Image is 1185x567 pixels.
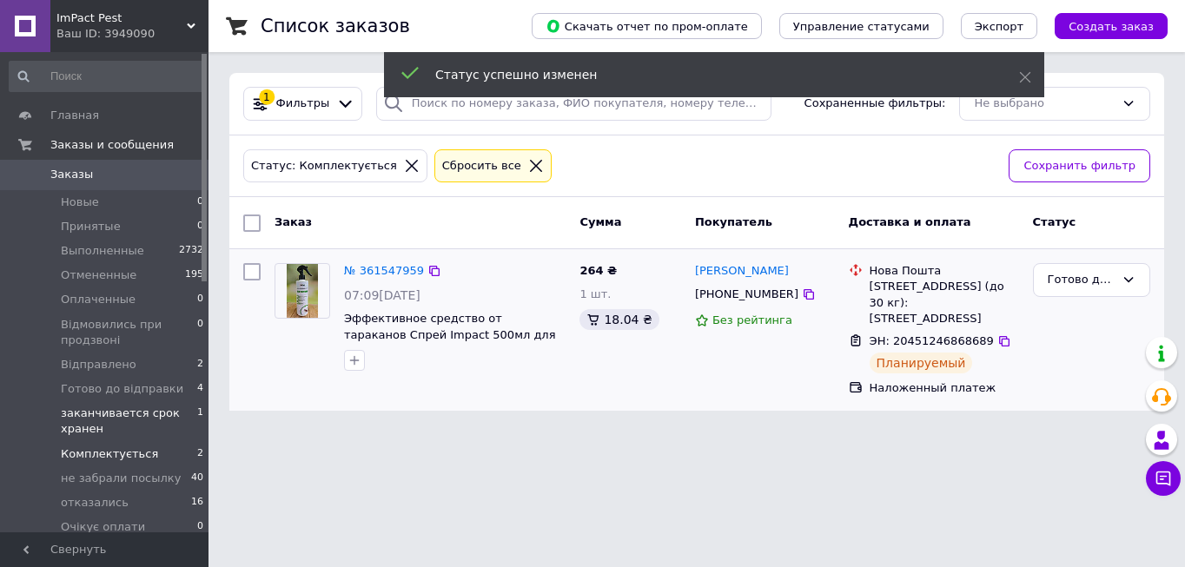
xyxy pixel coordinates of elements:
span: 16 [191,495,203,511]
div: Статус: Комплектується [248,157,401,175]
input: Поиск [9,61,205,92]
span: 0 [197,317,203,348]
div: Готово до відправки [1048,271,1115,289]
input: Поиск по номеру заказа, ФИО покупателя, номеру телефона, Email, номеру накладной [376,87,771,121]
button: Чат с покупателем [1146,461,1181,496]
span: Статус [1033,215,1076,228]
span: Скачать отчет по пром-оплате [546,18,748,34]
span: Сохранить фильтр [1023,157,1135,175]
span: 2 [197,446,203,462]
button: Скачать отчет по пром-оплате [532,13,762,39]
span: Экспорт [975,20,1023,33]
span: Сохраненные фильтры: [804,96,946,112]
span: Выполненные [61,243,144,259]
span: Заказы [50,167,93,182]
div: Сбросить все [439,157,525,175]
div: Планируемый [870,353,973,373]
span: 264 ₴ [579,264,617,277]
span: Фильтры [276,96,330,112]
div: [STREET_ADDRESS] (до 30 кг): [STREET_ADDRESS] [870,279,1019,326]
span: Главная [50,108,99,123]
span: Відмовились при продзвоні [61,317,197,348]
span: 07:09[DATE] [344,288,420,302]
img: Фото товару [287,264,317,318]
div: Не выбрано [974,95,1115,113]
span: 4 [197,381,203,397]
button: Сохранить фильтр [1009,149,1150,183]
span: 1 шт. [579,287,611,300]
span: Доставка и оплата [849,215,971,228]
a: [PERSON_NAME] [695,263,789,280]
span: заканчивается срок хранен [61,405,197,437]
span: отказались [61,495,129,511]
button: Экспорт [961,13,1037,39]
span: Готово до відправки [61,381,183,397]
span: Принятые [61,219,121,234]
span: Комплектується [61,446,158,462]
a: Фото товару [275,263,330,319]
div: Ваш ID: 3949090 [56,26,209,42]
span: Очікує оплати [61,519,145,535]
span: 0 [197,519,203,535]
span: 1 [197,405,203,437]
span: 0 [197,219,203,234]
div: 1 [259,89,275,105]
a: № 361547959 [344,264,424,277]
span: 0 [197,194,203,210]
span: не забрали посылку [61,471,181,486]
a: Эффективное средство от тараканов Спрей Impact 500мл для уничтожения тараканов без запаха [344,312,558,357]
div: [PHONE_NUMBER] [692,283,802,306]
div: 18.04 ₴ [579,309,659,330]
div: Наложенный платеж [870,380,1019,396]
span: Відправлено [61,357,136,373]
span: Заказ [275,215,312,228]
span: Новые [61,194,99,210]
div: Статус успешно изменен [435,66,976,83]
span: Создать заказ [1069,20,1154,33]
span: Управление статусами [793,20,930,33]
span: Заказы и сообщения [50,137,174,153]
span: 40 [191,471,203,486]
button: Создать заказ [1055,13,1168,39]
span: ЭН: 20451246868689 [870,334,994,347]
button: Управление статусами [779,13,943,39]
span: 2 [197,357,203,373]
span: Покупатель [695,215,772,228]
span: Без рейтинга [712,313,792,326]
span: ImPact Pest [56,10,187,26]
span: Сумма [579,215,621,228]
span: 0 [197,292,203,307]
h1: Список заказов [261,16,410,36]
a: Создать заказ [1037,19,1168,32]
span: 2732 [179,243,203,259]
div: Нова Пошта [870,263,1019,279]
span: Оплаченные [61,292,136,307]
span: 195 [185,267,203,283]
span: Отмененные [61,267,136,283]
